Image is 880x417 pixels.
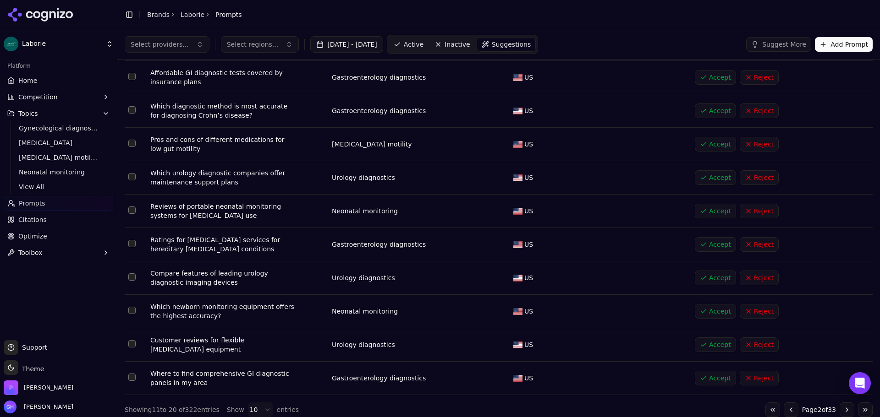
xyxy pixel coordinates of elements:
[19,124,99,133] span: Gynecological diagnostics
[802,405,836,414] span: Page 2 of 33
[332,273,506,282] div: Urology diagnostics
[128,340,136,347] button: Select row 19
[18,109,38,118] span: Topics
[22,40,102,48] span: Laborie
[150,168,297,187] div: Which urology diagnostic companies offer maintenance support plans
[4,245,113,260] button: Toolbox
[740,304,779,319] button: Reject
[147,11,170,18] a: Brands
[18,76,37,85] span: Home
[150,269,297,287] div: Compare features of leading urology diagnostic imaging devices
[695,137,736,152] button: Accept
[332,374,506,383] div: Gastroenterology diagnostics
[740,170,779,185] button: Reject
[277,405,299,414] span: entries
[524,206,533,216] span: US
[445,40,470,49] span: Inactive
[4,212,113,227] a: Citations
[740,237,779,252] button: Reject
[19,153,99,162] span: [MEDICAL_DATA] motility
[740,204,779,218] button: Reject
[695,70,736,85] button: Accept
[695,237,736,252] button: Accept
[695,371,736,385] button: Accept
[128,140,136,147] button: Select row 13
[477,37,536,52] a: Suggestions
[524,140,533,149] span: US
[513,141,522,148] img: US flag
[19,182,99,191] span: View All
[740,337,779,352] button: Reject
[18,343,47,352] span: Support
[332,173,506,182] div: Urology diagnostics
[4,59,113,73] div: Platform
[4,229,113,244] a: Optimize
[524,340,533,349] span: US
[524,106,533,115] span: US
[815,37,873,52] button: Add Prompt
[4,401,16,413] img: Grace Hallen
[227,40,279,49] span: Select regions...
[150,135,297,153] div: Pros and cons of different medications for low gut motility
[740,371,779,385] button: Reject
[740,70,779,85] button: Reject
[18,248,43,257] span: Toolbox
[740,271,779,285] button: Reject
[849,372,871,394] div: Open Intercom Messenger
[15,136,102,149] a: [MEDICAL_DATA]
[524,307,533,316] span: US
[150,369,297,387] div: Where to find comprehensive GI diagnostic panels in my area
[513,341,522,348] img: US flag
[695,103,736,118] button: Accept
[125,40,873,395] div: Data table
[310,36,383,53] button: [DATE] - [DATE]
[18,215,47,224] span: Citations
[332,206,506,216] div: Neonatal monitoring
[513,275,522,282] img: US flag
[150,235,297,254] div: Ratings for [MEDICAL_DATA] services for hereditary [MEDICAL_DATA] conditions
[15,166,102,179] a: Neonatal monitoring
[147,10,242,19] nav: breadcrumb
[15,151,102,164] a: [MEDICAL_DATA] motility
[513,108,522,114] img: US flag
[332,240,506,249] div: Gastroenterology diagnostics
[740,137,779,152] button: Reject
[128,106,136,114] button: Select row 12
[20,403,73,411] span: [PERSON_NAME]
[128,73,136,80] button: Select row 11
[4,106,113,121] button: Topics
[24,384,73,392] span: Perrill
[389,37,428,52] a: Active
[332,307,506,316] div: Neonatal monitoring
[4,380,73,395] button: Open organization switcher
[150,202,297,220] div: Reviews of portable neonatal monitoring systems for [MEDICAL_DATA] use
[740,103,779,118] button: Reject
[18,92,58,102] span: Competition
[404,40,423,49] span: Active
[128,240,136,247] button: Select row 16
[695,271,736,285] button: Accept
[19,168,99,177] span: Neonatal monitoring
[150,302,297,320] div: Which newborn monitoring equipment offers the highest accuracy?
[492,40,531,49] span: Suggestions
[128,206,136,214] button: Select row 15
[19,199,45,208] span: Prompts
[150,102,297,120] div: Which diagnostic method is most accurate for diagnosing Crohn’s disease?
[15,180,102,193] a: View All
[19,138,99,147] span: [MEDICAL_DATA]
[513,208,522,215] img: US flag
[332,340,506,349] div: Urology diagnostics
[513,174,522,181] img: US flag
[332,73,506,82] div: Gastroenterology diagnostics
[150,68,297,87] div: Affordable GI diagnostic tests covered by insurance plans
[524,273,533,282] span: US
[128,273,136,281] button: Select row 17
[695,170,736,185] button: Accept
[524,73,533,82] span: US
[131,40,189,49] span: Select providers...
[513,241,522,248] img: US flag
[181,10,204,19] a: Laborie
[4,401,73,413] button: Open user button
[332,106,506,115] div: Gastroenterology diagnostics
[128,173,136,180] button: Select row 14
